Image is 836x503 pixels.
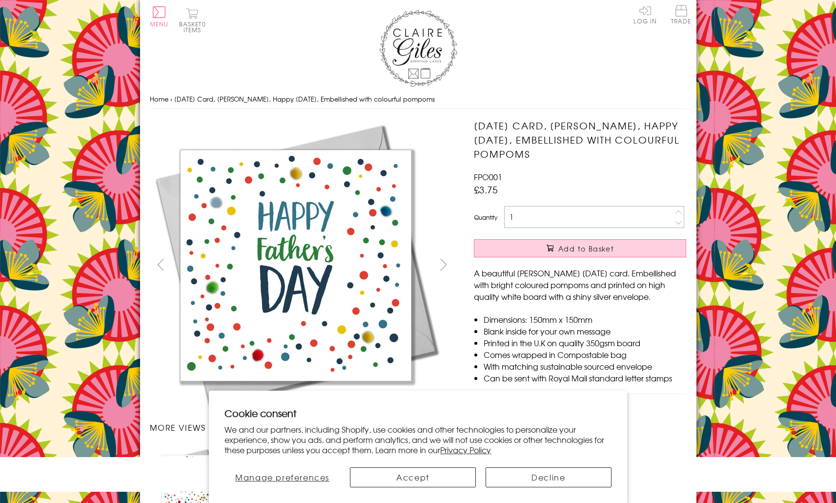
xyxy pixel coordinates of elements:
button: next [432,253,454,275]
h2: Cookie consent [224,406,612,420]
span: › [170,94,172,104]
p: A beautiful [PERSON_NAME] [DATE] card. Embellished with bright coloured pompoms and printed on hi... [474,267,686,302]
span: Trade [671,5,692,24]
img: Father's Day Card, Dotty, Happy Father's Day, Embellished with colourful pompoms [149,119,442,412]
button: Menu [150,6,169,27]
li: Printed in the U.K on quality 350gsm board [484,337,686,349]
span: FPO001 [474,171,502,183]
button: Add to Basket [474,239,686,257]
a: Privacy Policy [440,444,491,456]
li: Can be sent with Royal Mail standard letter stamps [484,372,686,384]
li: Dimensions: 150mm x 150mm [484,314,686,325]
span: Menu [150,20,169,28]
img: Claire Giles Greetings Cards [379,10,457,87]
h1: [DATE] Card, [PERSON_NAME], Happy [DATE], Embellished with colourful pompoms [474,119,686,161]
label: Quantity [474,213,497,222]
span: Manage preferences [235,471,329,483]
span: Add to Basket [558,244,614,253]
img: Father's Day Card, Dotty, Happy Father's Day, Embellished with colourful pompoms [454,119,747,338]
p: We and our partners, including Shopify, use cookies and other technologies to personalize your ex... [224,424,612,455]
a: Trade [671,5,692,26]
button: Accept [350,467,476,487]
span: [DATE] Card, [PERSON_NAME], Happy [DATE], Embellished with colourful pompoms [174,94,435,104]
button: prev [150,253,172,275]
button: Decline [486,467,612,487]
li: With matching sustainable sourced envelope [484,360,686,372]
li: Blank inside for your own message [484,325,686,337]
button: Manage preferences [224,467,340,487]
li: Comes wrapped in Compostable bag [484,349,686,360]
button: Basket0 items [179,8,206,33]
span: 0 items [184,20,206,34]
a: Home [150,94,168,104]
h3: More views [150,421,455,433]
nav: breadcrumbs [150,89,687,109]
span: £3.75 [474,183,498,196]
a: Log In [633,5,657,24]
